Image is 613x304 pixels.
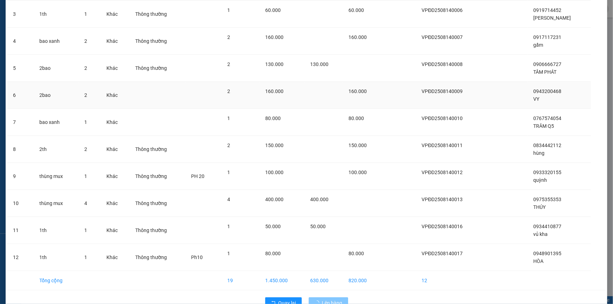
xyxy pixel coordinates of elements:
[533,170,561,175] span: 0933320155
[101,244,130,271] td: Khác
[533,115,561,121] span: 0767574054
[422,34,463,40] span: VPĐD2508140007
[101,163,130,190] td: Khác
[416,271,484,290] td: 12
[222,271,260,290] td: 19
[7,190,34,217] td: 10
[34,1,79,28] td: 1th
[348,170,367,175] span: 100.000
[34,82,79,109] td: 2bao
[66,17,294,26] li: 26 Phó Cơ Điều, Phường 12
[422,224,463,229] span: VPĐD2508140016
[533,251,561,256] span: 0948901395
[7,217,34,244] td: 11
[533,231,548,237] span: vủ kha
[348,88,367,94] span: 160.000
[265,170,283,175] span: 100.000
[130,217,185,244] td: Thông thường
[533,258,543,264] span: HÒA
[533,61,561,67] span: 0906666727
[130,163,185,190] td: Thông thường
[101,1,130,28] td: Khác
[101,109,130,136] td: Khác
[422,7,463,13] span: VPĐD2508140006
[101,217,130,244] td: Khác
[533,15,571,21] span: [PERSON_NAME]
[533,123,554,129] span: TRÂM Q5
[34,217,79,244] td: 1th
[422,251,463,256] span: VPĐD2508140017
[310,197,328,202] span: 400.000
[84,227,87,233] span: 1
[422,88,463,94] span: VPĐD2508140009
[422,197,463,202] span: VPĐD2508140013
[227,197,230,202] span: 4
[7,109,34,136] td: 7
[84,200,87,206] span: 4
[348,115,364,121] span: 80.000
[533,204,546,210] span: THÚY
[533,34,561,40] span: 0917117231
[7,1,34,28] td: 3
[7,163,34,190] td: 9
[34,136,79,163] td: 2th
[348,7,364,13] span: 60.000
[422,170,463,175] span: VPĐD2508140012
[34,190,79,217] td: thùng mux
[101,55,130,82] td: Khác
[34,55,79,82] td: 2bao
[34,109,79,136] td: bao xanh
[130,28,185,55] td: Thông thường
[9,9,44,44] img: logo.jpg
[348,34,367,40] span: 160.000
[265,88,283,94] span: 160.000
[227,251,230,256] span: 1
[227,61,230,67] span: 2
[34,271,79,290] td: Tổng cộng
[84,92,87,98] span: 2
[101,28,130,55] td: Khác
[533,96,539,102] span: VY
[533,197,561,202] span: 0975355353
[227,224,230,229] span: 1
[84,38,87,44] span: 2
[265,34,283,40] span: 160.000
[66,26,294,35] li: Hotline: 02839552959
[101,136,130,163] td: Khác
[533,177,547,183] span: quỳnh
[533,88,561,94] span: 0943200468
[84,173,87,179] span: 1
[130,136,185,163] td: Thông thường
[533,42,543,48] span: gấm
[130,1,185,28] td: Thông thường
[533,143,561,148] span: 0834442112
[7,82,34,109] td: 6
[227,115,230,121] span: 1
[130,190,185,217] td: Thông thường
[84,119,87,125] span: 1
[305,271,343,290] td: 630.000
[265,197,283,202] span: 400.000
[422,115,463,121] span: VPĐD2508140010
[533,150,544,156] span: hùng
[348,143,367,148] span: 150.000
[422,61,463,67] span: VPĐD2508140008
[348,251,364,256] span: 80.000
[343,271,381,290] td: 820.000
[84,146,87,152] span: 2
[265,7,281,13] span: 60.000
[101,190,130,217] td: Khác
[130,244,185,271] td: Thông thường
[84,65,87,71] span: 2
[533,69,556,75] span: TÂM PHÁT
[227,7,230,13] span: 1
[7,55,34,82] td: 5
[7,28,34,55] td: 4
[227,143,230,148] span: 2
[533,224,561,229] span: 0934410877
[191,173,204,179] span: PH 20
[7,136,34,163] td: 8
[265,143,283,148] span: 150.000
[533,7,561,13] span: 0919714452
[227,170,230,175] span: 1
